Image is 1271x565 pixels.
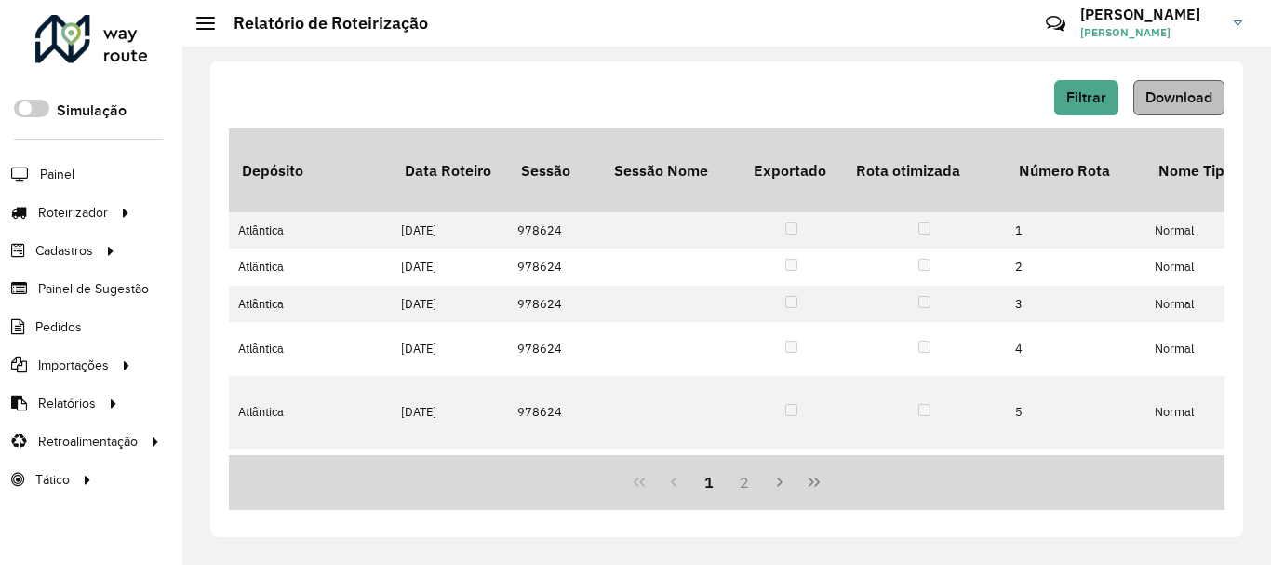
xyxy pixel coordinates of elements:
[392,322,508,376] td: [DATE]
[1054,80,1118,115] button: Filtrar
[508,322,601,376] td: 978624
[1006,322,1145,376] td: 4
[392,212,508,249] td: [DATE]
[392,249,508,285] td: [DATE]
[601,128,741,212] th: Sessão Nome
[229,322,392,376] td: Atlântica
[741,128,843,212] th: Exportado
[1036,4,1076,44] a: Contato Rápido
[392,449,508,503] td: [DATE]
[38,203,108,222] span: Roteirizador
[796,464,832,500] button: Last Page
[38,394,96,413] span: Relatórios
[508,249,601,285] td: 978624
[762,464,797,500] button: Next Page
[40,165,74,184] span: Painel
[229,376,392,449] td: Atlântica
[1080,6,1220,23] h3: [PERSON_NAME]
[1006,249,1145,285] td: 2
[229,286,392,322] td: Atlântica
[392,128,508,212] th: Data Roteiro
[1145,89,1212,105] span: Download
[392,376,508,449] td: [DATE]
[1133,80,1224,115] button: Download
[1006,376,1145,449] td: 5
[57,100,127,122] label: Simulação
[843,128,1006,212] th: Rota otimizada
[691,464,727,500] button: 1
[727,464,762,500] button: 2
[508,449,601,503] td: 978624
[1006,449,1145,503] td: 6
[35,317,82,337] span: Pedidos
[38,356,109,375] span: Importações
[1066,89,1106,105] span: Filtrar
[35,241,93,261] span: Cadastros
[1006,212,1145,249] td: 1
[35,470,70,490] span: Tático
[38,279,149,299] span: Painel de Sugestão
[229,449,392,503] td: Atlântica
[392,286,508,322] td: [DATE]
[229,249,392,285] td: Atlântica
[229,128,392,212] th: Depósito
[229,212,392,249] td: Atlântica
[38,432,138,451] span: Retroalimentação
[508,128,601,212] th: Sessão
[1006,128,1145,212] th: Número Rota
[508,212,601,249] td: 978624
[1006,286,1145,322] td: 3
[508,376,601,449] td: 978624
[215,13,428,34] h2: Relatório de Roteirização
[508,286,601,322] td: 978624
[1080,24,1220,41] span: [PERSON_NAME]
